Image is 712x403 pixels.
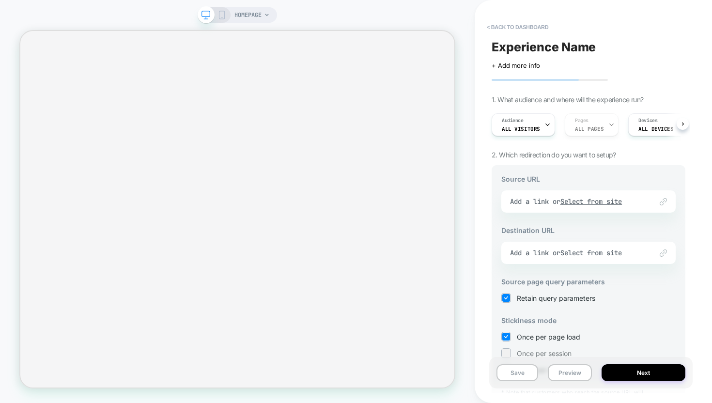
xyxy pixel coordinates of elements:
[502,117,524,124] span: Audience
[482,19,553,35] button: < back to dashboard
[638,125,673,132] span: ALL DEVICES
[501,316,676,325] h3: Stickiness mode
[234,7,262,23] span: HOMEPAGE
[501,226,676,234] h3: Destination URL
[660,198,667,205] img: edit
[492,151,616,159] span: 2. Which redirection do you want to setup?
[502,125,540,132] span: All Visitors
[660,249,667,257] img: edit
[492,40,596,54] span: Experience Name
[510,248,643,257] div: Add a link or
[517,333,580,341] span: Once per page load
[517,349,572,357] span: Once per session
[602,364,685,381] button: Next
[560,248,622,257] u: Select from site
[501,175,676,183] h3: Source URL
[496,364,538,381] button: Save
[517,294,595,302] span: Retain query parameters
[501,278,676,286] h3: Source page query parameters
[638,117,657,124] span: Devices
[492,62,540,69] span: + Add more info
[548,364,592,381] button: Preview
[492,95,643,104] span: 1. What audience and where will the experience run?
